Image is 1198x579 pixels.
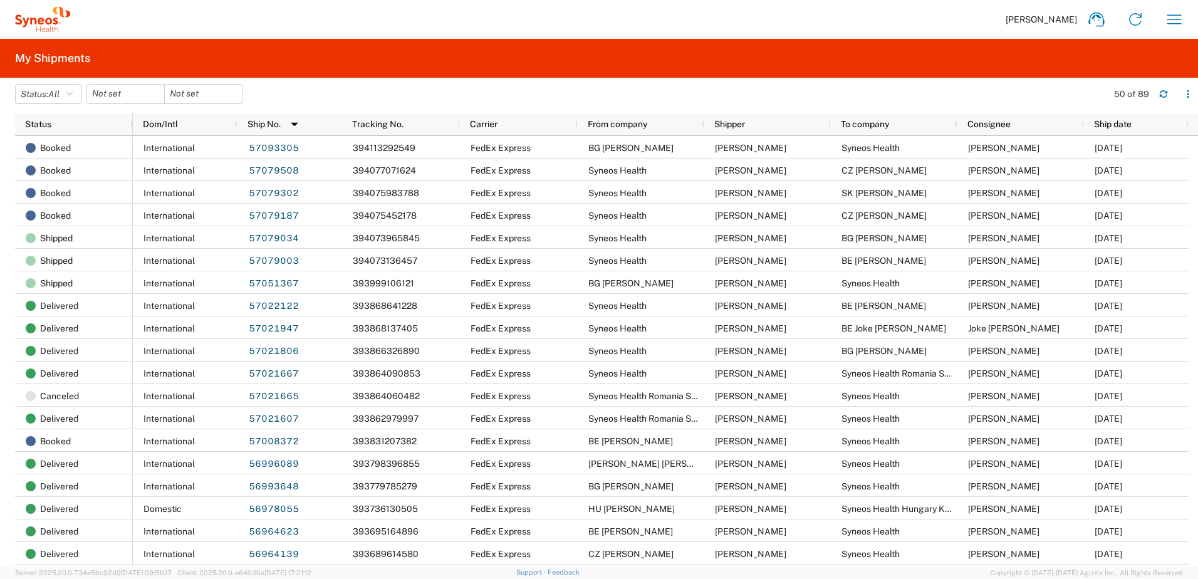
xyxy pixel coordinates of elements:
[715,165,786,175] span: Zsolt Varga
[25,119,51,129] span: Status
[353,188,419,198] span: 394075983788
[588,278,674,288] span: BG Radoslav Kostov
[715,143,786,153] span: Magdalena Yaprakova
[588,165,647,175] span: Syneos Health
[715,481,786,491] span: Georgi Stamenov
[40,227,73,249] span: Shipped
[841,391,900,401] span: Syneos Health
[471,459,531,469] span: FedEx Express
[841,301,926,311] span: BE Kevin Van Laethem
[968,414,1039,424] span: Zsolt Varga
[588,119,647,129] span: From company
[352,119,404,129] span: Tracking No.
[1095,391,1122,401] span: 10/06/2025
[968,459,1039,469] span: Zsolt Varga
[588,323,647,333] span: Syneos Health
[353,526,419,536] span: 393695164896
[588,549,674,559] span: CZ Petr Seidl
[1095,143,1122,153] span: 10/13/2025
[248,454,299,474] a: 56996089
[968,391,1039,401] span: Zsolt Varga
[841,504,954,514] span: Syneos Health Hungary Kft.
[588,188,647,198] span: Syneos Health
[40,272,73,295] span: Shipped
[143,119,178,129] span: Dom/Intl
[143,188,195,198] span: International
[1095,504,1122,514] span: 09/30/2025
[353,481,417,491] span: 393779785279
[248,251,299,271] a: 57079003
[841,481,900,491] span: Syneos Health
[968,368,1039,378] span: Elena Mitu
[353,301,417,311] span: 393868641228
[248,499,299,519] a: 56978055
[715,549,786,559] span: Petr Seidl
[588,143,674,153] span: BG Magdalena Yaprakova
[471,504,531,514] span: FedEx Express
[715,301,786,311] span: Zsolt Varga
[588,256,647,266] span: Syneos Health
[968,346,1039,356] span: Mitko Dimitrov
[841,414,900,424] span: Syneos Health
[588,368,647,378] span: Syneos Health
[40,362,78,385] span: Delivered
[715,436,786,446] span: Frank Stessens
[471,143,531,153] span: FedEx Express
[1095,368,1122,378] span: 10/06/2025
[548,568,580,576] a: Feedback
[353,233,420,243] span: 394073965845
[143,143,195,153] span: International
[715,233,786,243] span: Zsolt Varga
[715,211,786,221] span: Zsolt Varga
[968,301,1039,311] span: Kevin Van Laethem
[353,323,418,333] span: 393868137405
[841,233,927,243] span: BG Georgi Lalev
[715,459,786,469] span: Teo Atanasov
[40,159,71,182] span: Booked
[471,211,531,221] span: FedEx Express
[841,188,927,198] span: SK Michal Chovan
[353,256,417,266] span: 394073136457
[841,346,927,356] span: BG Mitko Dimitrov
[143,165,195,175] span: International
[471,549,531,559] span: FedEx Express
[588,301,647,311] span: Syneos Health
[715,256,786,266] span: Zsolt Varga
[143,301,195,311] span: International
[967,119,1011,129] span: Consignee
[143,233,195,243] span: International
[1095,549,1122,559] span: 10/01/2025
[471,414,531,424] span: FedEx Express
[841,368,959,378] span: Syneos Health Romania S.R.L
[40,204,71,227] span: Booked
[40,498,78,520] span: Delivered
[841,526,900,536] span: Syneos Health
[48,89,60,99] span: All
[715,391,786,401] span: Elena Mitu
[248,522,299,542] a: 56964623
[471,391,531,401] span: FedEx Express
[143,346,195,356] span: International
[715,346,786,356] span: Zsolt Varga
[516,568,548,576] a: Support
[248,342,299,362] a: 57021806
[714,119,745,129] span: Shipper
[1095,211,1122,221] span: 10/10/2025
[247,119,281,129] span: Ship No.
[1114,88,1149,100] div: 50 of 89
[40,385,79,407] span: Canceled
[248,432,299,452] a: 57008372
[470,119,497,129] span: Carrier
[968,143,1039,153] span: Zsolt Varga
[471,278,531,288] span: FedEx Express
[248,161,299,181] a: 57079508
[248,409,299,429] a: 57021607
[40,520,78,543] span: Delivered
[968,256,1039,266] span: Paula Mihaljević-Jurič
[353,211,417,221] span: 394075452178
[353,278,414,288] span: 393999106121
[248,387,299,407] a: 57021665
[841,436,900,446] span: Syneos Health
[968,436,1039,446] span: Zsolt Varga
[248,477,299,497] a: 56993648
